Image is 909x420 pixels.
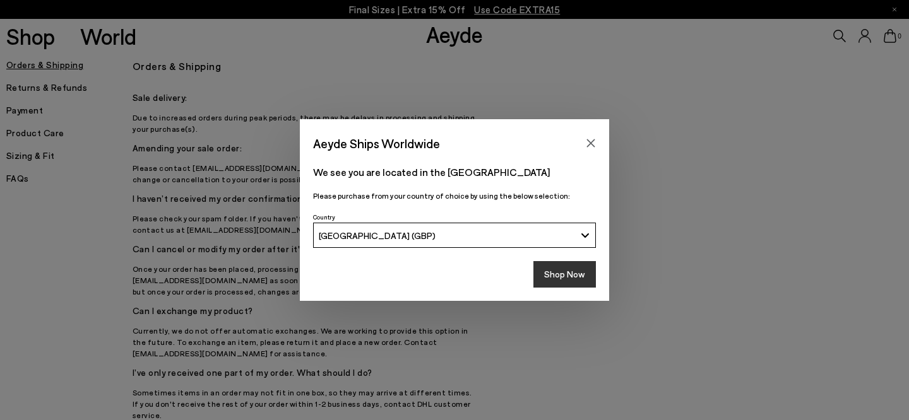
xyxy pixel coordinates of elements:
[313,213,335,221] span: Country
[319,230,436,241] span: [GEOGRAPHIC_DATA] (GBP)
[581,134,600,153] button: Close
[313,165,596,180] p: We see you are located in the [GEOGRAPHIC_DATA]
[313,132,440,155] span: Aeyde Ships Worldwide
[533,261,596,288] button: Shop Now
[313,190,596,202] p: Please purchase from your country of choice by using the below selection:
